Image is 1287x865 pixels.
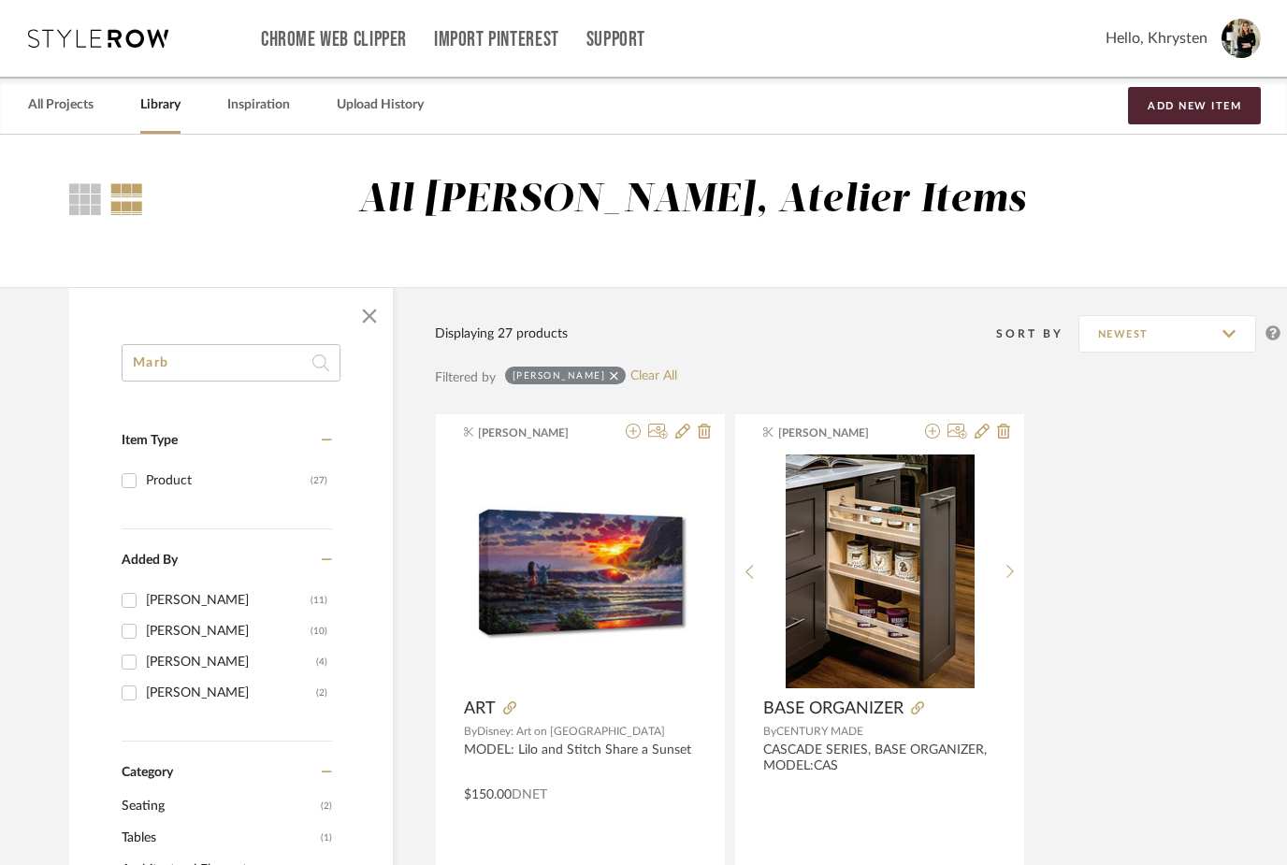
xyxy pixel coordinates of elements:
span: CENTURY MADE [776,726,863,737]
span: $150.00 [464,788,512,801]
img: BASE ORGANIZER [786,454,975,688]
a: Chrome Web Clipper [261,32,407,48]
div: (27) [311,466,327,496]
span: Item Type [122,434,178,447]
span: Category [122,765,173,781]
div: (2) [316,678,327,708]
span: ART [464,699,496,719]
span: [PERSON_NAME] [778,425,896,441]
input: Search within 27 results [122,344,340,382]
div: [PERSON_NAME] [513,369,606,382]
span: By [763,726,776,737]
a: Support [586,32,645,48]
div: [PERSON_NAME] [146,678,316,708]
span: BASE ORGANIZER [763,699,904,719]
a: Import Pinterest [434,32,559,48]
button: Close [351,297,388,335]
span: Hello, Khrysten [1106,27,1207,50]
span: Disney: Art on [GEOGRAPHIC_DATA] [477,726,665,737]
div: Sort By [996,324,1078,343]
span: Seating [122,790,316,822]
div: Displaying 27 products [435,324,568,344]
div: (11) [311,585,327,615]
div: CASCADE SERIES, BASE ORGANIZER, MODEL:CAS [763,742,996,774]
button: Add New Item [1128,87,1261,124]
img: ART [464,490,697,653]
a: Inspiration [227,93,290,118]
div: MODEL: Lilo and Stitch Share a Sunset [464,742,697,774]
div: Filtered by [435,368,496,388]
div: All [PERSON_NAME], Atelier Items [358,177,1026,224]
span: Tables [122,822,316,854]
span: DNET [512,788,547,801]
span: By [464,726,477,737]
div: (4) [316,647,327,677]
a: Clear All [630,368,677,384]
span: Added By [122,554,178,567]
span: (1) [321,823,332,853]
div: Product [146,466,311,496]
span: [PERSON_NAME] [478,425,596,441]
a: Upload History [337,93,424,118]
div: (10) [311,616,327,646]
div: [PERSON_NAME] [146,585,311,615]
a: Library [140,93,181,118]
span: (2) [321,791,332,821]
div: [PERSON_NAME] [146,616,311,646]
a: All Projects [28,93,94,118]
img: avatar [1222,19,1261,58]
div: [PERSON_NAME] [146,647,316,677]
